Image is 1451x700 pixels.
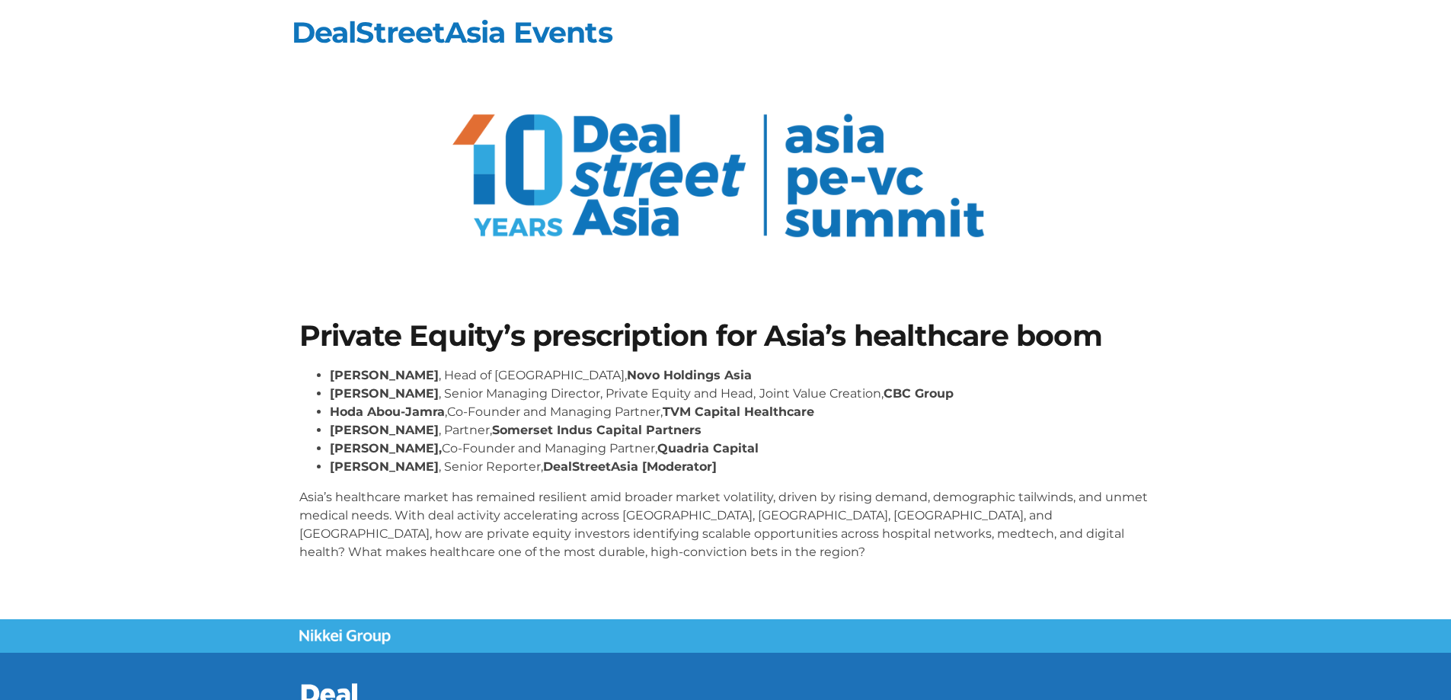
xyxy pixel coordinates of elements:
li: , Head of [GEOGRAPHIC_DATA], [330,366,1152,385]
li: Co-Founder and Managing Partner, [330,439,1152,458]
strong: TVM Capital Healthcare [663,404,814,419]
strong: [PERSON_NAME] [330,368,439,382]
a: DealStreetAsia Events [292,14,612,50]
strong: DealStreetAsia [Moderator] [543,459,717,474]
strong: [PERSON_NAME], [330,441,442,455]
li: ,Co-Founder and Managing Partner, [330,403,1152,421]
img: Nikkei Group [299,629,391,644]
li: , Senior Managing Director, Private Equity and Head, Joint Value Creation, [330,385,1152,403]
strong: Hoda Abou-Jamra [330,404,445,419]
li: , Partner, [330,421,1152,439]
h1: Private Equity’s prescription for Asia’s healthcare boom [299,321,1152,350]
strong: Novo Holdings Asia [627,368,752,382]
strong: [PERSON_NAME] [330,423,439,437]
li: , Senior Reporter, [330,458,1152,476]
strong: [PERSON_NAME] [330,386,439,401]
p: Asia’s healthcare market has remained resilient amid broader market volatility, driven by rising ... [299,488,1152,561]
strong: [PERSON_NAME] [330,459,439,474]
strong: Quadria Capital [657,441,759,455]
strong: CBC Group [884,386,954,401]
strong: Somerset Indus Capital Partners [492,423,702,437]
